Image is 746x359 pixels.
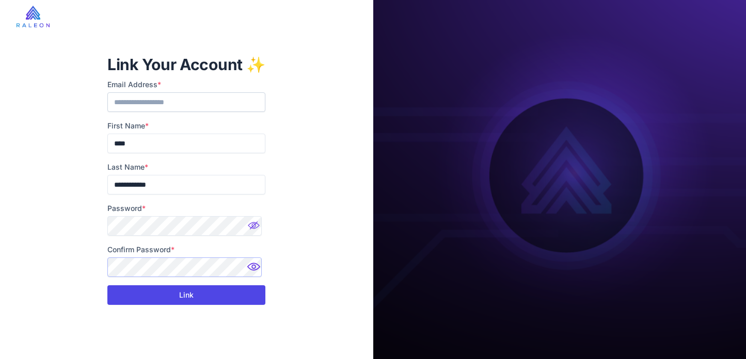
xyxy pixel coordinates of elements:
label: Password [107,203,265,214]
label: First Name [107,120,265,132]
img: Password hidden [245,218,265,239]
img: raleon-logo-whitebg.9aac0268.jpg [17,6,50,27]
button: Link [107,285,265,305]
img: Password hidden [245,259,265,280]
label: Confirm Password [107,244,265,255]
label: Email Address [107,79,265,90]
label: Last Name [107,161,265,173]
h1: Link Your Account ✨ [107,54,265,75]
